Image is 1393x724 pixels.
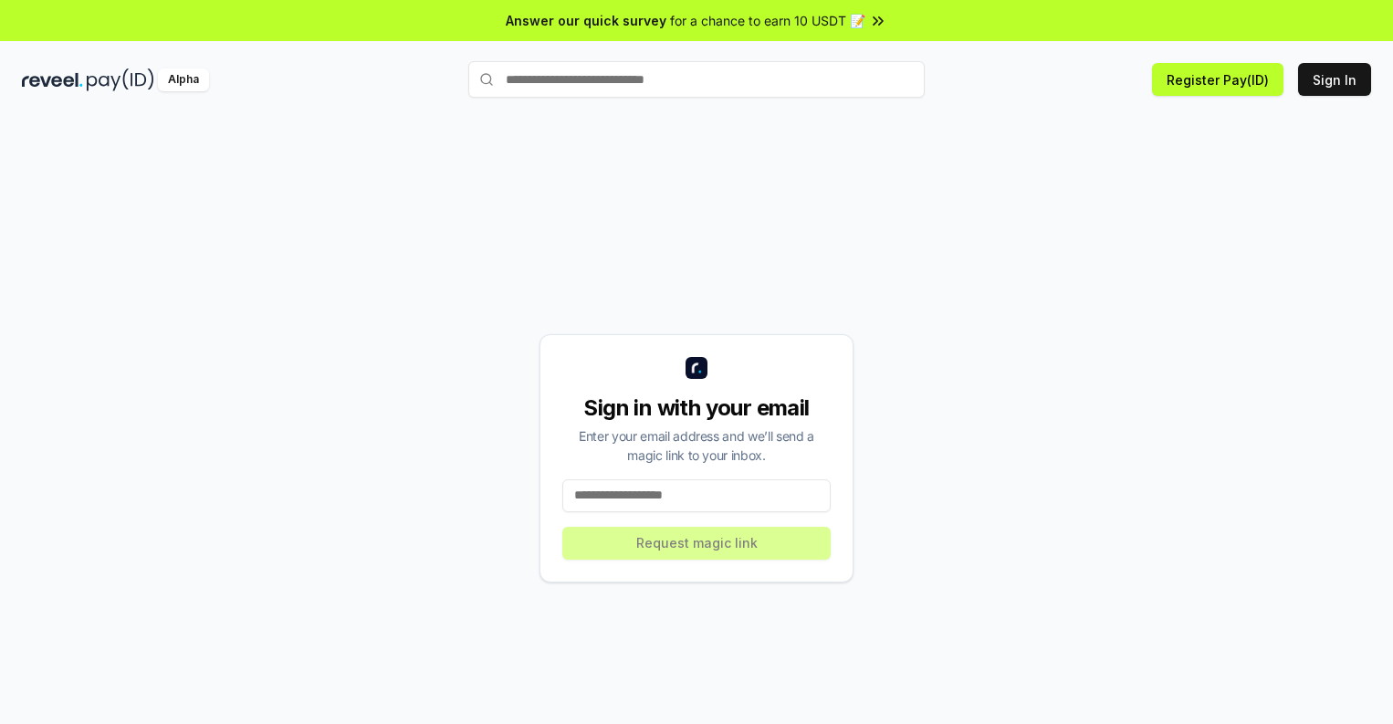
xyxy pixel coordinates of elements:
img: logo_small [686,357,707,379]
span: Answer our quick survey [506,11,666,30]
button: Register Pay(ID) [1152,63,1283,96]
div: Enter your email address and we’ll send a magic link to your inbox. [562,426,831,465]
button: Sign In [1298,63,1371,96]
img: pay_id [87,68,154,91]
span: for a chance to earn 10 USDT 📝 [670,11,865,30]
img: reveel_dark [22,68,83,91]
div: Sign in with your email [562,393,831,423]
div: Alpha [158,68,209,91]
